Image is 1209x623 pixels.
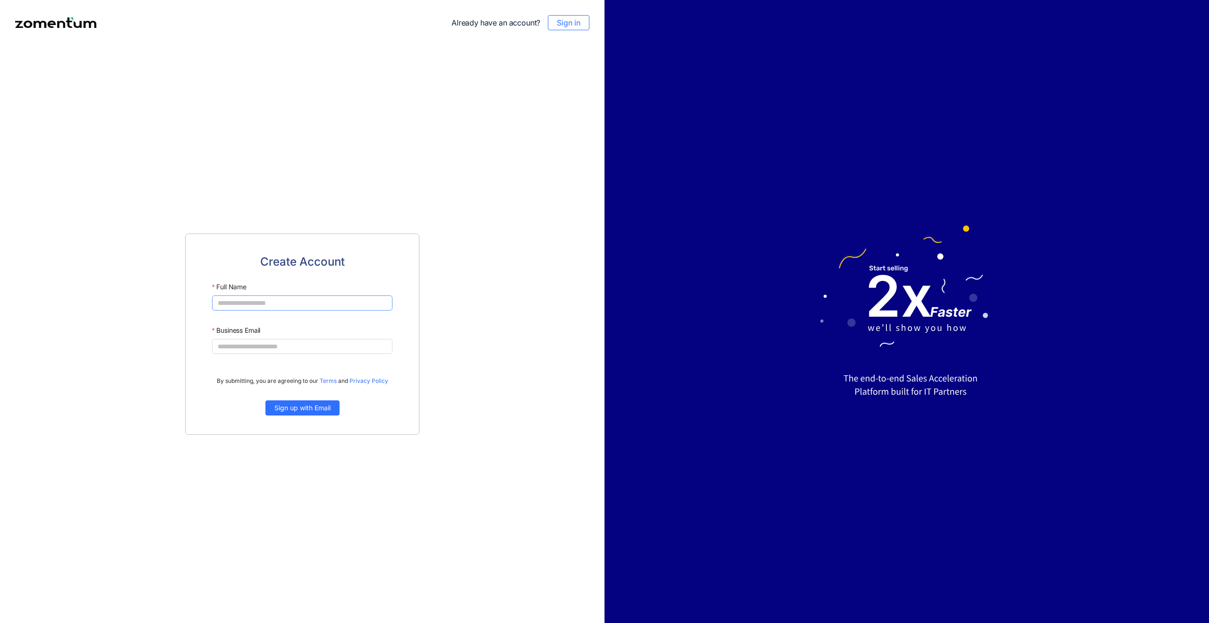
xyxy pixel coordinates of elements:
[451,15,589,30] div: Already have an account?
[274,403,331,413] span: Sign up with Email
[217,377,388,385] span: By submitting, you are agreeing to our and
[320,377,337,384] a: Terms
[557,17,580,28] span: Sign in
[212,295,392,311] input: Full Name
[548,15,589,30] button: Sign in
[212,278,247,295] label: Full Name
[349,377,388,384] a: Privacy Policy
[15,17,96,28] img: Zomentum logo
[212,339,392,354] input: Business Email
[265,400,340,415] button: Sign up with Email
[212,322,260,339] label: Business Email
[260,253,345,271] span: Create Account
